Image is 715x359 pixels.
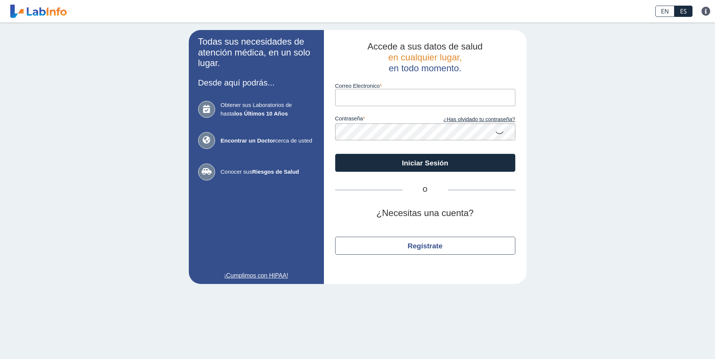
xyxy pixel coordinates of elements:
b: Riesgos de Salud [252,168,299,175]
span: Accede a sus datos de salud [367,41,483,51]
h2: ¿Necesitas una cuenta? [335,208,515,219]
label: contraseña [335,116,425,124]
span: Conocer sus [221,168,315,176]
h3: Desde aquí podrás... [198,78,315,87]
a: ES [674,6,692,17]
button: Regístrate [335,237,515,255]
a: ¡Cumplimos con HIPAA! [198,271,315,280]
h2: Todas sus necesidades de atención médica, en un solo lugar. [198,36,315,69]
a: EN [655,6,674,17]
span: O [403,185,448,194]
span: cerca de usted [221,137,315,145]
span: Obtener sus Laboratorios de hasta [221,101,315,118]
span: en todo momento. [389,63,461,73]
a: ¿Has olvidado tu contraseña? [425,116,515,124]
span: en cualquier lugar, [388,52,462,62]
b: los Últimos 10 Años [234,110,288,117]
label: Correo Electronico [335,83,515,89]
b: Encontrar un Doctor [221,137,275,144]
button: Iniciar Sesión [335,154,515,172]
